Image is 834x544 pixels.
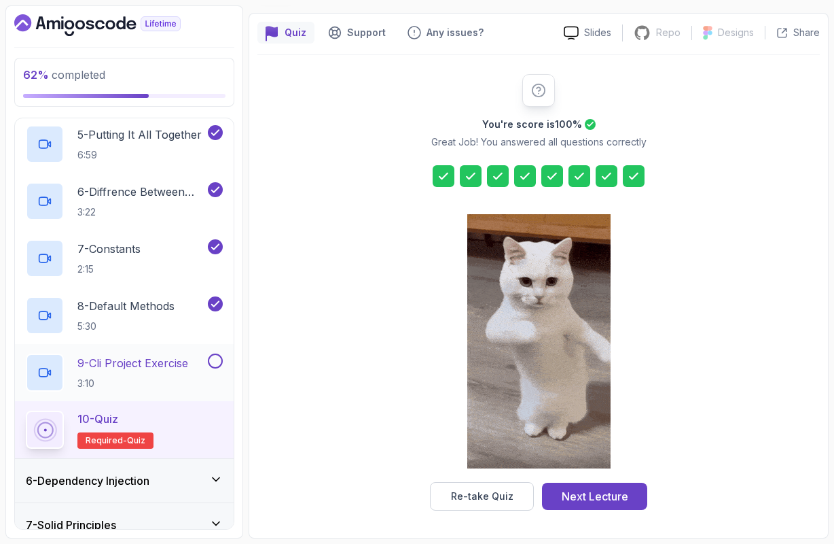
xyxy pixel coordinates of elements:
p: Great Job! You answered all questions correctly [431,135,647,149]
h3: 7 - Solid Principles [26,517,116,533]
p: 10 - Quiz [77,411,118,427]
p: Slides [584,26,611,39]
p: Support [347,26,386,39]
button: 10-QuizRequired-quiz [26,411,223,449]
span: 62 % [23,68,49,82]
p: 5:30 [77,320,175,333]
p: Quiz [285,26,306,39]
span: Required- [86,435,127,446]
a: Slides [553,26,622,40]
button: 9-Cli Project Exercise3:10 [26,354,223,392]
p: 5 - Putting It All Together [77,126,202,143]
button: 7-Constants2:15 [26,239,223,277]
p: Repo [656,26,681,39]
p: 7 - Constants [77,241,141,257]
a: Dashboard [14,14,212,36]
h3: 6 - Dependency Injection [26,473,149,489]
div: Re-take Quiz [451,490,513,503]
p: 3:10 [77,377,188,390]
p: Share [793,26,820,39]
p: 9 - Cli Project Exercise [77,355,188,371]
h2: You're score is 100 % [482,118,582,131]
p: 6:59 [77,148,202,162]
button: Support button [320,22,394,44]
span: quiz [127,435,145,446]
p: 6 - Diffrence Between Abstract Classes And Interfaces [77,184,205,200]
button: Re-take Quiz [430,482,534,511]
p: 2:15 [77,262,141,276]
p: Any issues? [427,26,484,39]
button: Next Lecture [542,483,647,510]
button: 8-Default Methods5:30 [26,296,223,335]
button: Feedback button [399,22,492,44]
img: cool-cat [467,214,611,469]
button: Share [765,26,820,39]
button: 6-Diffrence Between Abstract Classes And Interfaces3:22 [26,182,223,220]
button: quiz button [257,22,314,44]
p: Designs [718,26,754,39]
p: 3:22 [77,205,205,219]
span: completed [23,68,105,82]
button: 6-Dependency Injection [15,459,234,503]
div: Next Lecture [562,488,628,505]
p: 8 - Default Methods [77,298,175,314]
button: 5-Putting It All Together6:59 [26,125,223,163]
